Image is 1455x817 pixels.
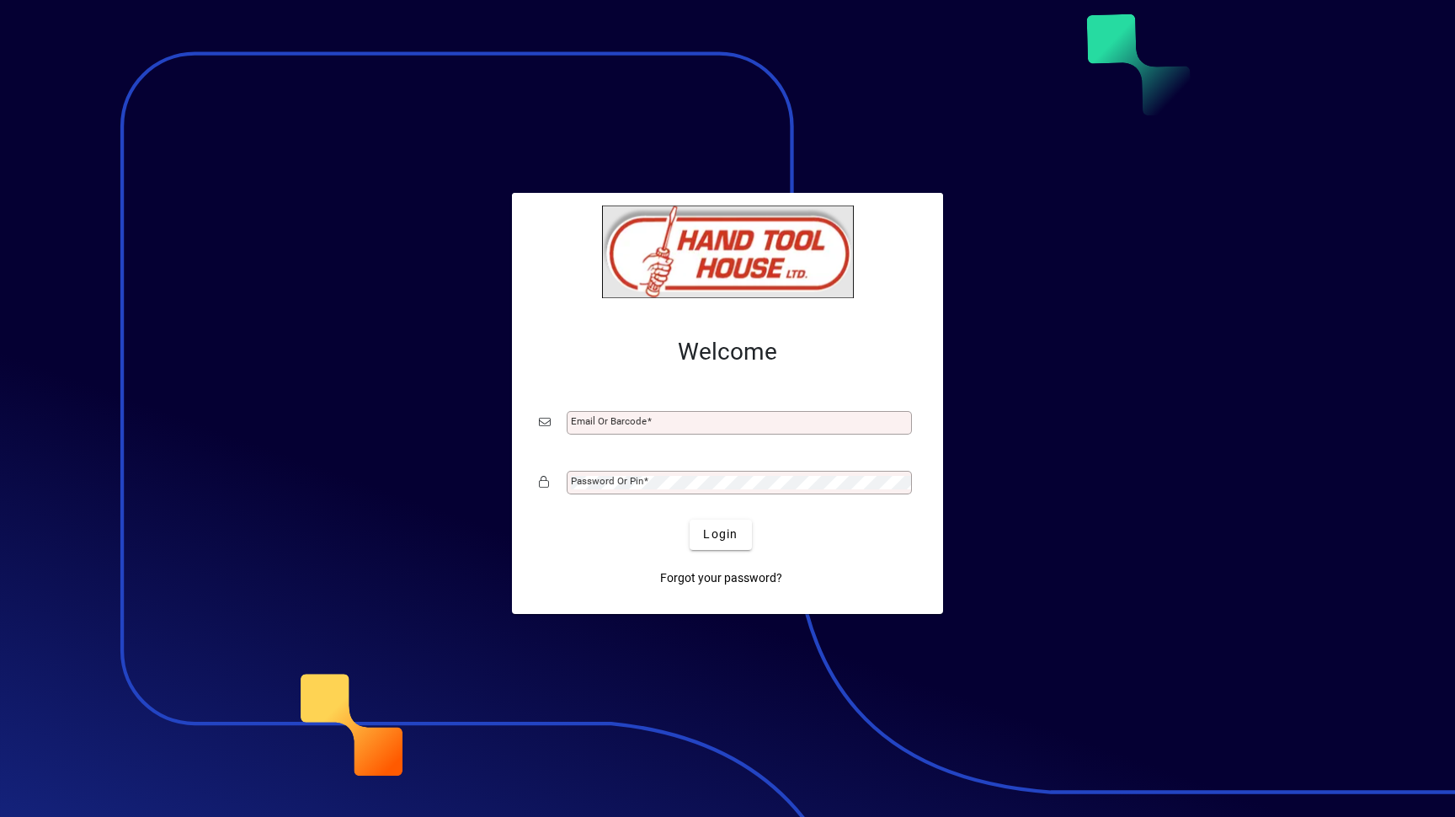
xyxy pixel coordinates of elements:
mat-label: Password or Pin [571,475,643,487]
span: Forgot your password? [660,569,782,587]
span: Login [703,526,738,543]
a: Forgot your password? [653,563,789,594]
h2: Welcome [539,338,916,366]
mat-label: Email or Barcode [571,415,647,427]
button: Login [690,520,751,550]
